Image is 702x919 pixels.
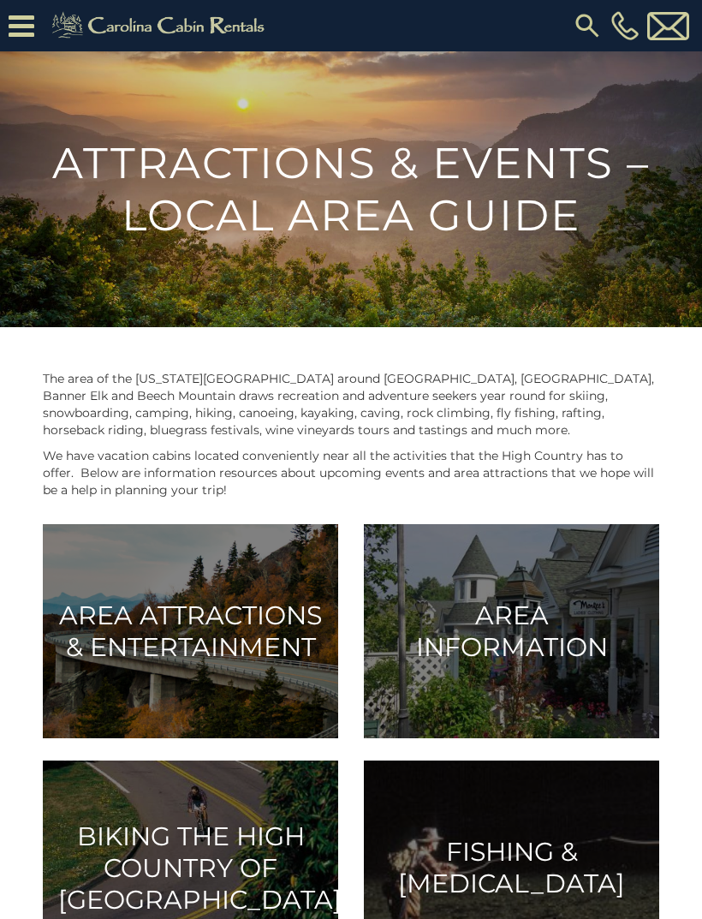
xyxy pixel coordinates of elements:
[379,836,645,899] h3: Fishing & [MEDICAL_DATA]
[364,524,659,738] a: Area Information
[379,600,645,663] h3: Area Information
[58,820,324,915] h3: Biking the High Country of [GEOGRAPHIC_DATA]
[43,447,659,498] p: We have vacation cabins located conveniently near all the activities that the High Country has to...
[43,370,659,439] p: The area of the [US_STATE][GEOGRAPHIC_DATA] around [GEOGRAPHIC_DATA], [GEOGRAPHIC_DATA], Banner E...
[58,600,324,663] h3: Area Attractions & Entertainment
[43,524,338,738] a: Area Attractions & Entertainment
[572,10,603,41] img: search-regular.svg
[607,11,643,40] a: [PHONE_NUMBER]
[43,9,279,43] img: Khaki-logo.png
